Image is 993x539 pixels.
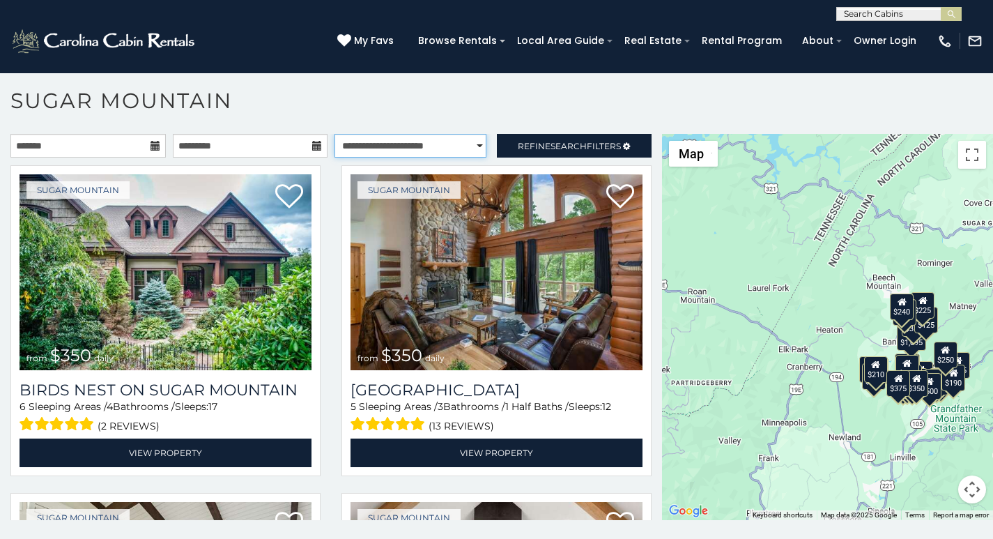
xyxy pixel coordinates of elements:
a: View Property [351,439,642,467]
img: phone-regular-white.png [937,33,953,49]
a: Owner Login [847,30,923,52]
span: 5 [351,400,356,413]
a: [GEOGRAPHIC_DATA] [351,381,642,400]
a: Local Area Guide [510,30,611,52]
div: $195 [924,369,948,395]
h3: Grouse Moor Lodge [351,381,642,400]
a: Grouse Moor Lodge from $350 daily [351,174,642,370]
span: 17 [208,400,217,413]
span: from [357,353,378,363]
div: $170 [892,299,916,326]
div: $240 [859,356,882,383]
a: Sugar Mountain [357,181,461,199]
span: Map [679,146,704,161]
a: RefineSearchFilters [497,134,652,158]
img: mail-regular-white.png [967,33,983,49]
a: Sugar Mountain [357,509,461,526]
div: $350 [905,370,928,397]
span: 4 [107,400,113,413]
span: $350 [381,345,422,365]
span: from [26,353,47,363]
span: My Favs [354,33,394,48]
a: About [795,30,840,52]
span: (13 reviews) [429,417,494,435]
span: Search [551,141,587,151]
a: Report a map error [933,511,989,519]
a: View Property [20,439,311,467]
a: Real Estate [617,30,688,52]
img: Birds Nest On Sugar Mountain [20,174,311,370]
span: 12 [602,400,611,413]
a: My Favs [337,33,397,49]
div: $190 [894,354,918,380]
div: $125 [914,307,937,333]
a: Rental Program [695,30,789,52]
button: Toggle fullscreen view [958,141,986,169]
div: $210 [863,356,887,383]
img: Grouse Moor Lodge [351,174,642,370]
div: $225 [911,292,934,319]
div: $200 [909,361,932,388]
img: White-1-2.png [10,27,199,55]
a: Terms [905,511,925,519]
a: Browse Rentals [411,30,504,52]
div: Sleeping Areas / Bathrooms / Sleeps: [351,400,642,435]
div: $240 [890,294,914,320]
button: Change map style [669,141,718,167]
a: Add to favorites [275,183,303,212]
div: $375 [886,370,910,397]
div: $190 [941,365,965,391]
span: Map data ©2025 Google [821,511,897,519]
span: 3 [438,400,443,413]
span: Refine Filters [518,141,621,151]
span: 6 [20,400,26,413]
div: $300 [895,355,918,381]
a: Sugar Mountain [26,181,130,199]
span: $350 [50,345,91,365]
div: Sleeping Areas / Bathrooms / Sleeps: [20,400,311,435]
div: $250 [933,342,957,368]
span: (2 reviews) [98,417,160,435]
span: daily [94,353,114,363]
button: Map camera controls [958,476,986,503]
img: Google [665,502,711,520]
div: $155 [946,352,969,379]
a: Add to favorites [606,183,634,212]
div: $355 [862,363,886,390]
span: daily [425,353,445,363]
div: $500 [917,373,941,400]
span: 1 Half Baths / [505,400,569,413]
a: Birds Nest On Sugar Mountain [20,381,311,400]
a: Sugar Mountain [26,509,130,526]
div: $1,095 [896,324,925,351]
a: Birds Nest On Sugar Mountain from $350 daily [20,174,311,370]
a: Open this area in Google Maps (opens a new window) [665,502,711,520]
button: Keyboard shortcuts [753,510,813,520]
